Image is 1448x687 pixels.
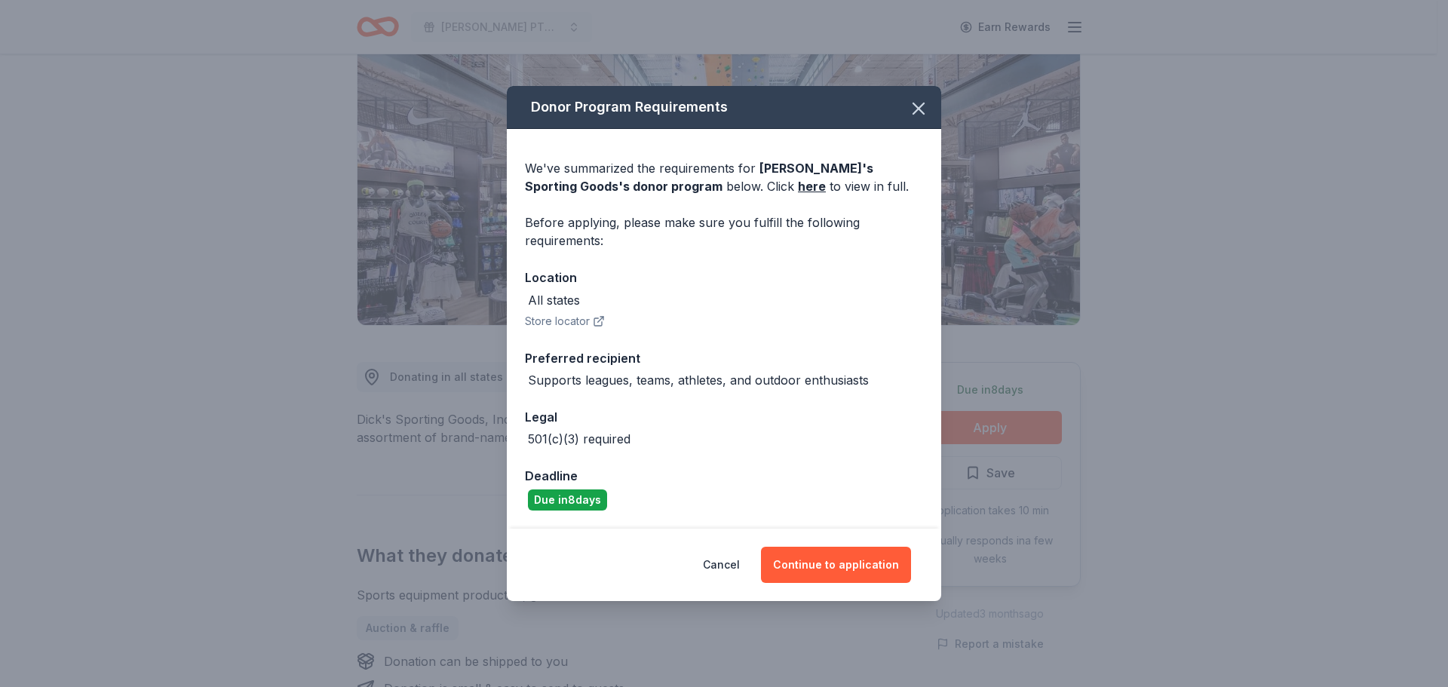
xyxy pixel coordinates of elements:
[528,291,580,309] div: All states
[703,547,740,583] button: Cancel
[528,430,630,448] div: 501(c)(3) required
[525,466,923,486] div: Deadline
[507,86,941,129] div: Donor Program Requirements
[525,348,923,368] div: Preferred recipient
[525,407,923,427] div: Legal
[525,268,923,287] div: Location
[525,159,923,195] div: We've summarized the requirements for below. Click to view in full.
[761,547,911,583] button: Continue to application
[525,213,923,250] div: Before applying, please make sure you fulfill the following requirements:
[525,312,605,330] button: Store locator
[798,177,826,195] a: here
[528,489,607,511] div: Due in 8 days
[528,371,869,389] div: Supports leagues, teams, athletes, and outdoor enthusiasts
